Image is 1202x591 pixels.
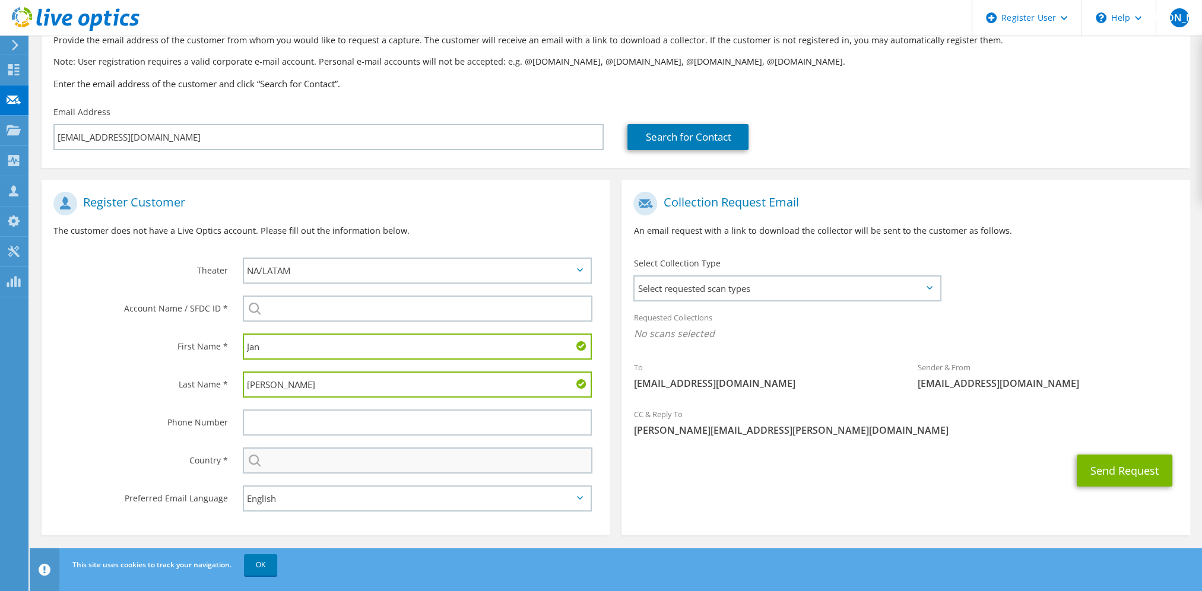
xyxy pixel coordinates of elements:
[53,295,228,314] label: Account Name / SFDC ID *
[53,106,110,118] label: Email Address
[53,258,228,277] label: Theater
[1096,12,1106,23] svg: \n
[633,424,1178,437] span: [PERSON_NAME][EMAIL_ADDRESS][PERSON_NAME][DOMAIN_NAME]
[53,34,1178,47] p: Provide the email address of the customer from whom you would like to request a capture. The cust...
[918,377,1178,390] span: [EMAIL_ADDRESS][DOMAIN_NAME]
[53,77,1178,90] h3: Enter the email address of the customer and click “Search for Contact”.
[633,327,1178,340] span: No scans selected
[633,192,1172,215] h1: Collection Request Email
[244,554,277,576] a: OK
[621,402,1190,443] div: CC & Reply To
[633,258,720,269] label: Select Collection Type
[53,447,228,466] label: Country *
[906,355,1190,396] div: Sender & From
[1077,455,1172,487] button: Send Request
[53,485,228,504] label: Preferred Email Language
[1170,8,1189,27] span: [PERSON_NAME]
[53,409,228,428] label: Phone Number
[633,377,894,390] span: [EMAIL_ADDRESS][DOMAIN_NAME]
[621,305,1190,349] div: Requested Collections
[635,277,939,300] span: Select requested scan types
[633,224,1178,237] p: An email request with a link to download the collector will be sent to the customer as follows.
[53,55,1178,68] p: Note: User registration requires a valid corporate e-mail account. Personal e-mail accounts will ...
[53,333,228,352] label: First Name *
[621,355,906,396] div: To
[53,192,592,215] h1: Register Customer
[53,371,228,390] label: Last Name *
[72,560,231,570] span: This site uses cookies to track your navigation.
[627,124,749,150] a: Search for Contact
[53,224,598,237] p: The customer does not have a Live Optics account. Please fill out the information below.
